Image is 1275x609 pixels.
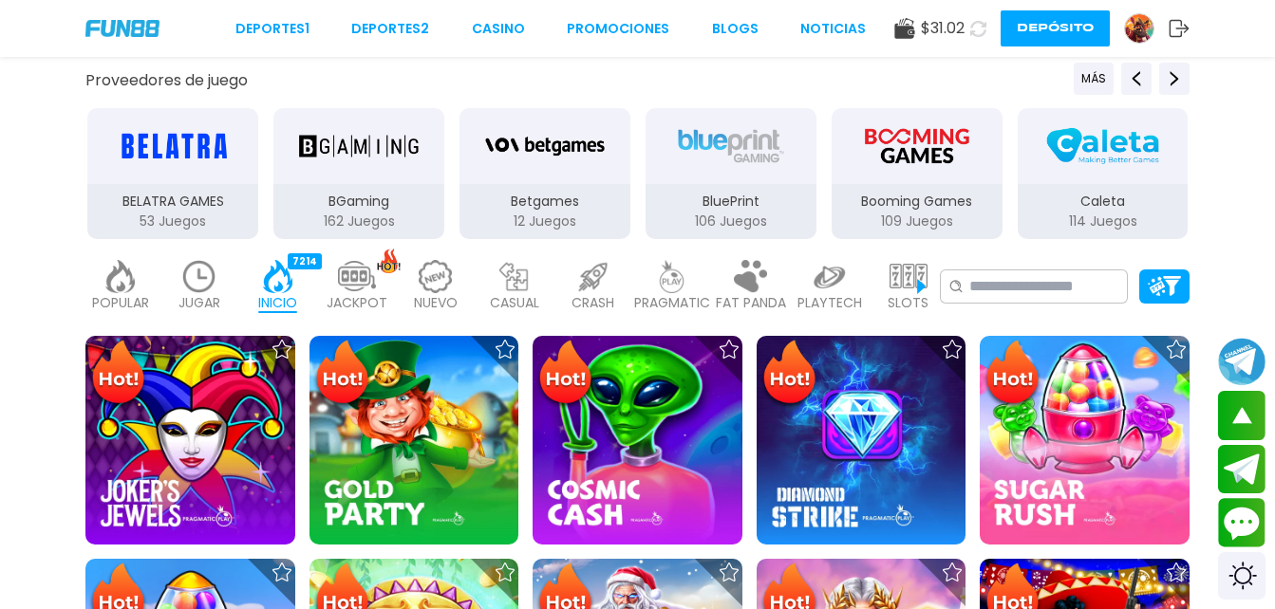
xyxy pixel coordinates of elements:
img: new_light.webp [417,260,455,293]
button: Next providers [1159,63,1190,95]
a: BLOGS [712,19,759,39]
p: POPULAR [92,293,149,313]
p: BELATRA GAMES [87,192,258,212]
img: BELATRA GAMES [113,120,233,173]
p: NUEVO [414,293,458,313]
button: Proveedores de juego [85,70,248,90]
button: Caleta [1010,106,1196,241]
img: popular_light.webp [102,260,140,293]
p: 109 Juegos [832,212,1003,231]
img: Booming Games [857,120,977,173]
p: 114 Juegos [1018,212,1189,231]
img: Hot [982,338,1043,412]
img: Sugar Rush [980,336,1190,545]
img: Diamond Strike [757,336,966,545]
img: Company Logo [85,20,159,36]
img: BluePrint [671,120,791,173]
p: BGaming [273,192,444,212]
img: BGaming [299,120,419,173]
img: Hot [311,338,373,412]
p: JACKPOT [327,293,387,313]
a: NOTICIAS [800,19,866,39]
p: CRASH [572,293,614,313]
img: playtech_light.webp [811,260,849,293]
a: CASINO [472,19,525,39]
img: Caleta [1042,120,1162,173]
button: BGaming [266,106,452,241]
img: Avatar [1125,14,1153,43]
img: recent_light.webp [180,260,218,293]
img: crash_light.webp [574,260,612,293]
img: slots_light.webp [890,260,928,293]
img: Hot [759,338,820,412]
p: PRAGMATIC [634,293,710,313]
p: JUGAR [178,293,220,313]
img: Joker's Jewels [85,336,295,545]
span: $ 31.02 [921,17,965,40]
div: Switch theme [1218,552,1266,600]
button: Previous providers [1074,63,1114,95]
img: hot [377,249,401,274]
img: pragmatic_light.webp [653,260,691,293]
button: Join telegram channel [1218,337,1266,386]
button: Booming Games [824,106,1010,241]
a: Deportes2 [351,19,429,39]
button: scroll up [1218,391,1266,440]
p: CASUAL [490,293,539,313]
img: Betgames [485,120,605,173]
img: fat_panda_light.webp [732,260,770,293]
button: BluePrint [638,106,824,241]
img: Cosmic Cash [533,336,742,545]
div: 7214 [288,253,322,269]
p: 106 Juegos [646,212,816,231]
img: casual_light.webp [496,260,534,293]
img: Platform Filter [1148,276,1181,296]
button: Betgames [452,106,638,241]
p: Caleta [1018,192,1189,212]
img: Gold Party [309,336,519,545]
p: 12 Juegos [459,212,630,231]
button: Contact customer service [1218,498,1266,547]
a: Avatar [1124,13,1169,44]
p: 162 Juegos [273,212,444,231]
p: BluePrint [646,192,816,212]
p: PLAYTECH [797,293,862,313]
p: FAT PANDA [716,293,786,313]
a: Promociones [567,19,669,39]
img: Hot [534,338,596,412]
p: Betgames [459,192,630,212]
button: Depósito [1001,10,1110,46]
p: Booming Games [832,192,1003,212]
a: Deportes1 [235,19,309,39]
p: SLOTS [888,293,928,313]
p: 53 Juegos [87,212,258,231]
img: Hot [87,338,149,412]
p: INICIO [258,293,297,313]
button: Previous providers [1121,63,1152,95]
button: Join telegram [1218,445,1266,494]
img: home_active.webp [259,260,297,293]
button: BELATRA GAMES [80,106,266,241]
img: jackpot_light.webp [338,260,376,293]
